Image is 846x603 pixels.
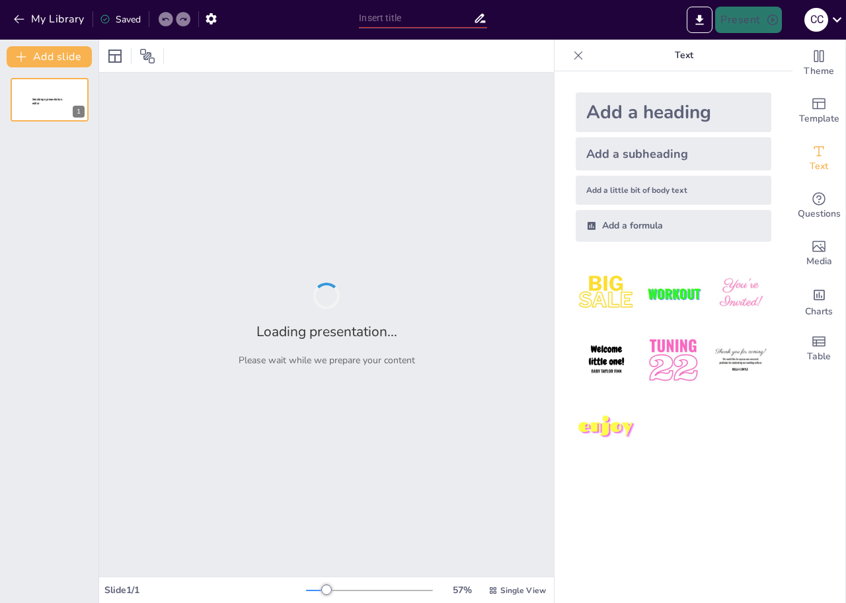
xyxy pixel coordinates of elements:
div: Add charts and graphs [792,277,845,325]
span: Table [807,349,831,364]
div: Saved [100,13,141,26]
div: C C [804,8,828,32]
button: Present [715,7,781,33]
div: Add a subheading [576,137,771,170]
div: Add a heading [576,92,771,132]
div: Add a table [792,325,845,372]
div: Get real-time input from your audience [792,182,845,230]
h2: Loading presentation... [256,322,397,341]
img: 2.jpeg [642,263,704,324]
span: Sendsteps presentation editor [32,98,62,105]
div: Layout [104,46,126,67]
input: Insert title [359,9,473,28]
span: Position [139,48,155,64]
button: C C [804,7,828,33]
button: Add slide [7,46,92,67]
p: Please wait while we prepare your content [239,354,415,367]
div: 1 [73,106,85,118]
span: Template [799,112,839,126]
span: Questions [798,207,841,221]
button: My Library [10,9,90,30]
div: Slide 1 / 1 [104,584,306,596]
button: Export to PowerPoint [687,7,712,33]
span: Text [810,159,828,174]
img: 7.jpeg [576,397,637,458]
img: 3.jpeg [710,263,771,324]
span: Single View [500,585,546,596]
span: Theme [804,64,834,79]
div: Add a little bit of body text [576,176,771,205]
span: Charts [805,304,833,319]
span: Media [806,254,832,269]
p: Text [589,40,779,71]
img: 6.jpeg [710,330,771,391]
div: 1 [11,78,89,122]
div: Add a formula [576,210,771,242]
div: Add ready made slides [792,87,845,135]
img: 5.jpeg [642,330,704,391]
img: 4.jpeg [576,330,637,391]
div: Add text boxes [792,135,845,182]
div: 57 % [446,584,478,596]
img: 1.jpeg [576,263,637,324]
div: Add images, graphics, shapes or video [792,230,845,277]
div: Change the overall theme [792,40,845,87]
